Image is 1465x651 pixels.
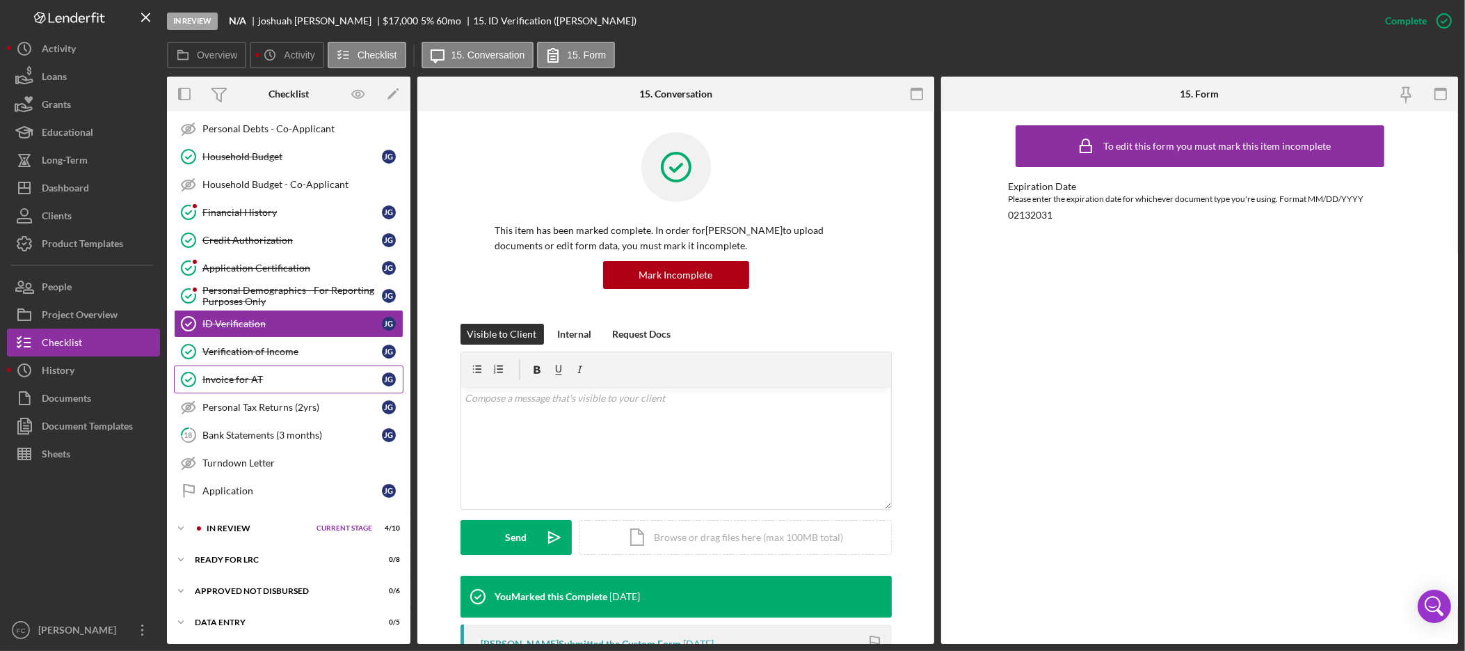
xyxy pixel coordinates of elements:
div: Turndown Letter [202,457,403,469]
div: Internal [558,324,592,345]
button: Product Templates [7,230,160,258]
div: Financial History [202,207,382,218]
div: 15. ID Verification ([PERSON_NAME]) [473,15,637,26]
a: 18Bank Statements (3 months)jg [174,421,403,449]
button: Overview [167,42,246,68]
time: 2025-09-15 16:33 [610,591,641,602]
div: 0 / 8 [375,556,400,564]
button: History [7,356,160,384]
a: ID Verificationjg [174,310,403,338]
a: Verification of Incomejg [174,338,403,366]
div: 0 / 5 [375,618,400,627]
a: Household Budget - Co-Applicant [174,171,403,198]
div: Checklist [42,329,82,360]
div: j g [382,233,396,247]
div: Open Intercom Messenger [1418,590,1451,623]
button: Activity [7,35,160,63]
div: Application [202,485,382,496]
div: Please enter the expiration date for whichever document type you're using. Format MM/DD/YYYY [1009,192,1391,206]
button: Request Docs [606,324,678,345]
div: Credit Authorization [202,235,382,246]
button: Send [461,520,572,555]
a: Educational [7,118,160,146]
tspan: 18 [184,430,193,439]
a: Invoice for ATjg [174,366,403,393]
span: Current Stage [317,524,372,533]
button: 15. Form [537,42,615,68]
div: [PERSON_NAME] Submitted the Custom Form [481,638,682,650]
button: 15. Conversation [422,42,534,68]
div: Complete [1385,7,1427,35]
button: Checklist [7,329,160,356]
div: Invoice for AT [202,374,382,385]
div: ID Verification [202,318,382,329]
span: $17,000 [383,15,419,26]
a: Application Certificationjg [174,254,403,282]
a: Project Overview [7,301,160,329]
button: Dashboard [7,174,160,202]
button: Document Templates [7,412,160,440]
div: 15. Form [1180,88,1219,100]
div: Document Templates [42,412,133,444]
div: j g [382,372,396,386]
a: Personal Demographics - For Reporting Purposes Onlyjg [174,282,403,310]
div: 0 / 6 [375,587,400,595]
button: Complete [1371,7,1458,35]
button: Mark Incomplete [603,261,749,289]
div: 02132031 [1009,210,1053,221]
a: Turndown Letter [174,449,403,477]
div: Dashboard [42,174,89,205]
div: j g [382,261,396,275]
div: People [42,273,72,304]
div: Long-Term [42,146,88,178]
time: 2025-09-15 01:08 [684,638,714,650]
div: j g [382,484,396,498]
div: 4 / 10 [375,524,400,533]
div: j g [382,150,396,164]
label: 15. Conversation [451,49,525,61]
a: Applicationjg [174,477,403,505]
div: Personal Debts - Co-Applicant [202,123,403,134]
div: Application Certification [202,262,382,274]
button: Clients [7,202,160,230]
label: Checklist [358,49,397,61]
a: Personal Debts - Co-Applicant [174,115,403,143]
div: Checklist [269,88,309,100]
div: Expiration Date [1009,181,1391,192]
div: 5 % [421,15,434,26]
div: 15. Conversation [639,88,712,100]
a: Household Budgetjg [174,143,403,171]
button: Grants [7,91,160,118]
b: N/A [229,15,246,26]
div: Household Budget - Co-Applicant [202,179,403,190]
div: Household Budget [202,151,382,162]
label: 15. Form [567,49,606,61]
a: Credit Authorizationjg [174,226,403,254]
a: Personal Tax Returns (2yrs)jg [174,393,403,421]
button: Long-Term [7,146,160,174]
div: To edit this form you must mark this item incomplete [1103,141,1331,152]
div: j g [382,317,396,331]
p: This item has been marked complete. In order for [PERSON_NAME] to upload documents or edit form d... [495,223,857,254]
button: Visible to Client [461,324,544,345]
div: Ready for LRC [195,556,365,564]
button: People [7,273,160,301]
div: Documents [42,384,91,416]
label: Activity [284,49,314,61]
div: 60 mo [436,15,461,26]
div: Mark Incomplete [639,261,713,289]
div: History [42,356,74,388]
div: Educational [42,118,93,150]
div: j g [382,400,396,414]
div: Clients [42,202,72,233]
div: Project Overview [42,301,118,332]
button: Sheets [7,440,160,468]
